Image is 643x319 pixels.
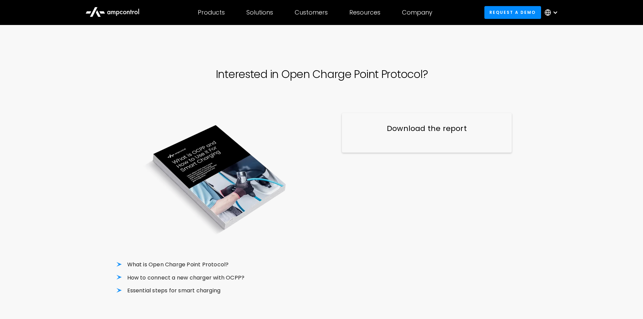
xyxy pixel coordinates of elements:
[402,9,432,16] div: Company
[116,261,316,268] li: What is Open Charge Point Protocol?
[116,113,316,245] img: OCPP Report
[484,6,541,19] a: Request a demo
[198,9,225,16] div: Products
[355,124,498,134] h3: Download the report
[349,9,380,16] div: Resources
[116,287,316,294] li: Essential steps for smart charging
[295,9,328,16] div: Customers
[216,68,428,81] h1: Interested in Open Charge Point Protocol?
[246,9,273,16] div: Solutions
[116,274,316,282] li: How to connect a new charger with OCPP?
